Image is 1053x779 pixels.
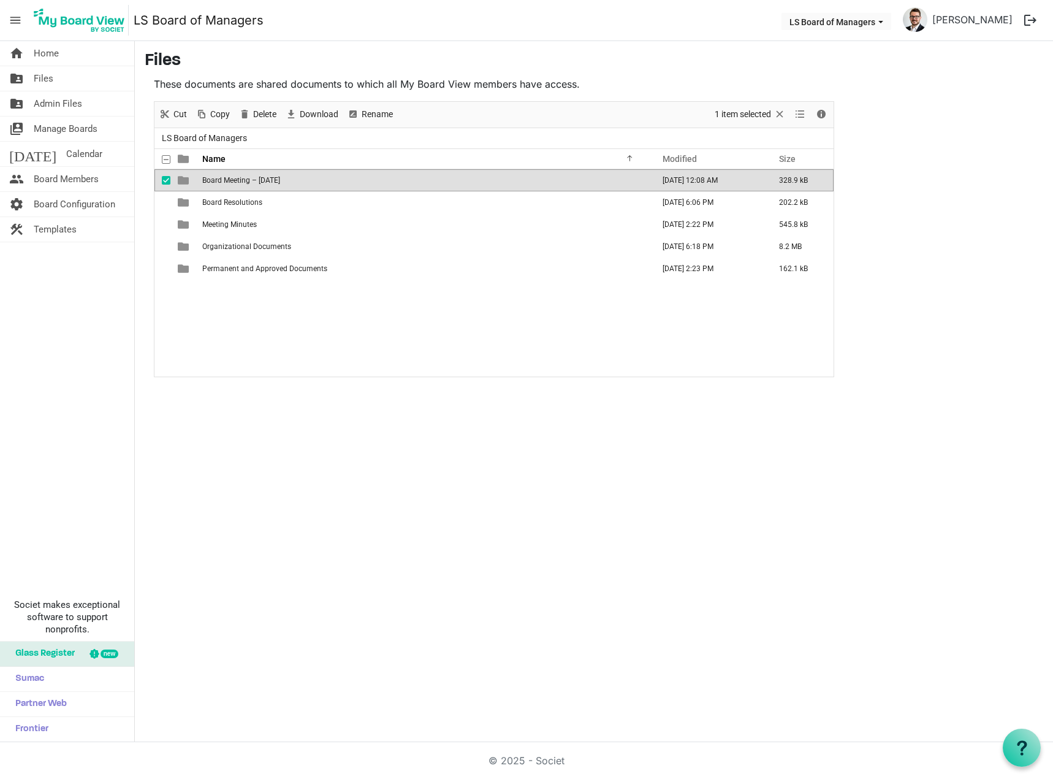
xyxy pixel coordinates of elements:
span: Sumac [9,667,44,691]
td: checkbox [154,213,170,236]
span: Cut [172,107,188,122]
span: Size [779,154,796,164]
span: Board Resolutions [202,198,262,207]
span: home [9,41,24,66]
span: Copy [209,107,231,122]
a: My Board View Logo [30,5,134,36]
div: Download [281,102,343,128]
button: Details [813,107,830,122]
button: View dropdownbutton [793,107,807,122]
span: Organizational Documents [202,242,291,251]
div: Cut [154,102,191,128]
span: Board Configuration [34,192,115,217]
button: Cut [157,107,189,122]
td: Board Resolutions is template cell column header Name [199,191,650,213]
span: Admin Files [34,91,82,116]
span: Delete [252,107,278,122]
div: new [101,650,118,658]
span: Frontier [9,717,48,742]
span: Meeting Minutes [202,220,257,229]
span: settings [9,192,24,217]
td: 545.8 kB is template cell column header Size [766,213,834,236]
span: Permanent and Approved Documents [202,264,327,273]
span: [DATE] [9,142,56,166]
button: Copy [194,107,232,122]
button: Rename [345,107,395,122]
div: Delete [234,102,281,128]
p: These documents are shared documents to which all My Board View members have access. [154,77,834,91]
span: Modified [663,154,697,164]
div: Clear selection [710,102,790,128]
td: September 13, 2025 12:08 AM column header Modified [650,169,766,191]
td: 162.1 kB is template cell column header Size [766,258,834,280]
span: Glass Register [9,642,75,666]
span: Societ makes exceptional software to support nonprofits. [6,599,129,635]
span: Rename [360,107,394,122]
div: Details [811,102,832,128]
td: is template cell column header type [170,191,199,213]
td: 202.2 kB is template cell column header Size [766,191,834,213]
td: checkbox [154,191,170,213]
td: 8.2 MB is template cell column header Size [766,236,834,258]
span: folder_shared [9,91,24,116]
a: LS Board of Managers [134,8,264,33]
td: is template cell column header type [170,258,199,280]
td: is template cell column header type [170,169,199,191]
td: Board Meeting – September 17, 2025 is template cell column header Name [199,169,650,191]
span: Board Meeting – [DATE] [202,176,280,185]
button: Selection [713,107,788,122]
button: Download [283,107,341,122]
span: Calendar [66,142,102,166]
span: switch_account [9,117,24,141]
td: September 10, 2025 2:22 PM column header Modified [650,213,766,236]
span: Partner Web [9,692,67,716]
span: Files [34,66,53,91]
h3: Files [145,51,1043,72]
span: LS Board of Managers [159,131,249,146]
td: is template cell column header type [170,236,199,258]
td: Meeting Minutes is template cell column header Name [199,213,650,236]
div: Rename [343,102,397,128]
span: Name [202,154,226,164]
div: View [790,102,811,128]
span: people [9,167,24,191]
span: 1 item selected [713,107,772,122]
td: is template cell column header type [170,213,199,236]
a: © 2025 - Societ [488,754,565,767]
span: menu [4,9,27,32]
div: Copy [191,102,234,128]
td: checkbox [154,258,170,280]
td: September 10, 2025 2:23 PM column header Modified [650,258,766,280]
img: sZrgULg8m3vtYtHk0PzfUEea1BEp_N8QeI7zlGueGCVlz0kDYsagTMMMWndUEySlY7MnxghWH3xl2UzGmYukPA_thumb.png [903,7,927,32]
td: September 10, 2025 6:06 PM column header Modified [650,191,766,213]
a: [PERSON_NAME] [927,7,1017,32]
span: Manage Boards [34,117,97,141]
button: logout [1017,7,1043,33]
img: My Board View Logo [30,5,129,36]
span: Home [34,41,59,66]
span: Board Members [34,167,99,191]
span: Templates [34,217,77,242]
td: 328.9 kB is template cell column header Size [766,169,834,191]
td: September 10, 2025 6:18 PM column header Modified [650,236,766,258]
td: Permanent and Approved Documents is template cell column header Name [199,258,650,280]
button: LS Board of Managers dropdownbutton [781,13,891,30]
td: Organizational Documents is template cell column header Name [199,236,650,258]
span: construction [9,217,24,242]
td: checkbox [154,169,170,191]
td: checkbox [154,236,170,258]
span: folder_shared [9,66,24,91]
button: Delete [237,107,279,122]
span: Download [298,107,340,122]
